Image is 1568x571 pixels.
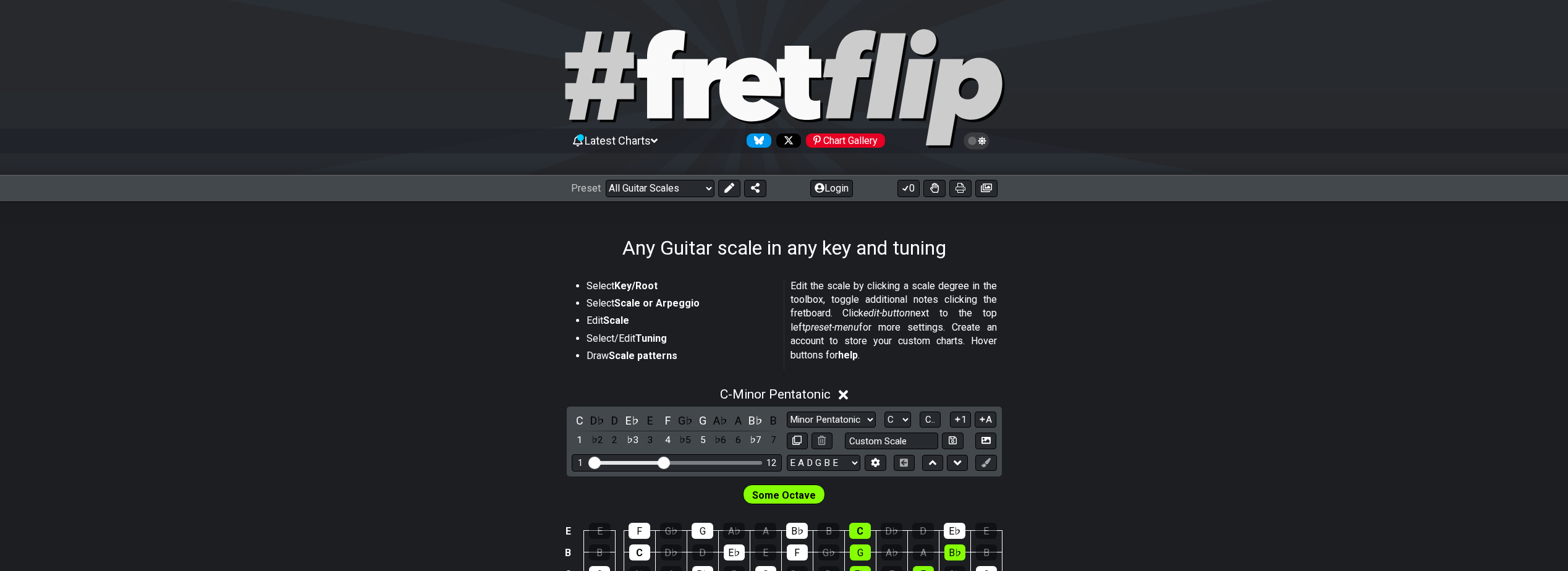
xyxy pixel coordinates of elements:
[742,133,771,148] a: Follow #fretflip at Bluesky
[806,133,885,148] div: Chart Gallery
[578,458,583,468] div: 1
[881,544,902,560] div: A♭
[975,433,996,449] button: Create Image
[572,454,782,471] div: Visible fret range
[629,544,650,560] div: C
[635,332,667,344] strong: Tuning
[713,432,729,449] div: toggle scale degree
[787,455,860,472] select: Tuning
[607,412,623,429] div: toggle pitch class
[587,314,776,331] li: Edit
[944,523,965,539] div: E♭
[970,135,984,146] span: Toggle light / dark theme
[925,414,935,425] span: C..
[923,180,946,197] button: Toggle Dexterity for all fretkits
[585,134,651,147] span: Latest Charts
[787,433,808,449] button: Copy
[587,332,776,349] li: Select/Edit
[624,432,640,449] div: toggle scale degree
[801,133,885,148] a: #fretflip at Pinterest
[765,432,781,449] div: toggle scale degree
[677,432,693,449] div: toggle scale degree
[818,544,839,560] div: G♭
[922,455,943,472] button: Move up
[607,432,623,449] div: toggle scale degree
[718,180,740,197] button: Edit Preset
[589,523,611,539] div: E
[949,180,972,197] button: Print
[723,523,745,539] div: A♭
[942,433,963,449] button: Store user defined scale
[609,350,677,362] strong: Scale patterns
[950,412,971,428] button: 1
[606,180,714,197] select: Preset
[587,349,776,366] li: Draw
[812,433,833,449] button: Delete
[897,180,920,197] button: 0
[642,412,658,429] div: toggle pitch class
[587,279,776,297] li: Select
[724,544,745,560] div: E♭
[614,280,658,292] strong: Key/Root
[913,544,934,560] div: A
[572,412,588,429] div: toggle pitch class
[865,455,886,472] button: Edit Tuning
[766,458,776,468] div: 12
[975,455,996,472] button: First click edit preset to enable marker editing
[755,523,776,539] div: A
[572,432,588,449] div: toggle scale degree
[692,523,713,539] div: G
[603,315,629,326] strong: Scale
[881,523,902,539] div: D♭
[912,523,934,539] div: D
[677,412,693,429] div: toggle pitch class
[838,349,858,361] strong: help
[660,523,682,539] div: G♭
[787,412,876,428] select: Scale
[589,412,605,429] div: toggle pitch class
[692,544,713,560] div: D
[976,544,997,560] div: B
[755,544,776,560] div: E
[659,412,676,429] div: toggle pitch class
[975,180,998,197] button: Create image
[920,412,941,428] button: C..
[765,412,781,429] div: toggle pitch class
[642,432,658,449] div: toggle scale degree
[787,544,808,560] div: F
[805,321,859,333] em: preset-menu
[786,523,808,539] div: B♭
[849,523,871,539] div: C
[589,432,605,449] div: toggle scale degree
[748,432,764,449] div: toggle scale degree
[818,523,839,539] div: B
[720,387,831,402] span: C - Minor Pentatonic
[975,523,997,539] div: E
[771,133,801,148] a: Follow #fretflip at X
[713,412,729,429] div: toggle pitch class
[810,180,853,197] button: Login
[790,279,997,362] p: Edit the scale by clicking a scale degree in the toolbox, toggle additional notes clicking the fr...
[614,297,700,309] strong: Scale or Arpeggio
[884,412,911,428] select: Tonic/Root
[629,523,650,539] div: F
[561,542,575,564] td: B
[744,180,766,197] button: Share Preset
[748,412,764,429] div: toggle pitch class
[589,544,610,560] div: B
[730,412,746,429] div: toggle pitch class
[947,455,968,472] button: Move down
[975,412,996,428] button: A
[850,544,871,560] div: G
[752,486,816,504] span: First enable full edit mode to edit
[571,182,601,194] span: Preset
[661,544,682,560] div: D♭
[863,307,910,319] em: edit-button
[624,412,640,429] div: toggle pitch class
[695,432,711,449] div: toggle scale degree
[695,412,711,429] div: toggle pitch class
[561,520,575,542] td: E
[622,236,946,260] h1: Any Guitar scale in any key and tuning
[587,297,776,314] li: Select
[944,544,965,560] div: B♭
